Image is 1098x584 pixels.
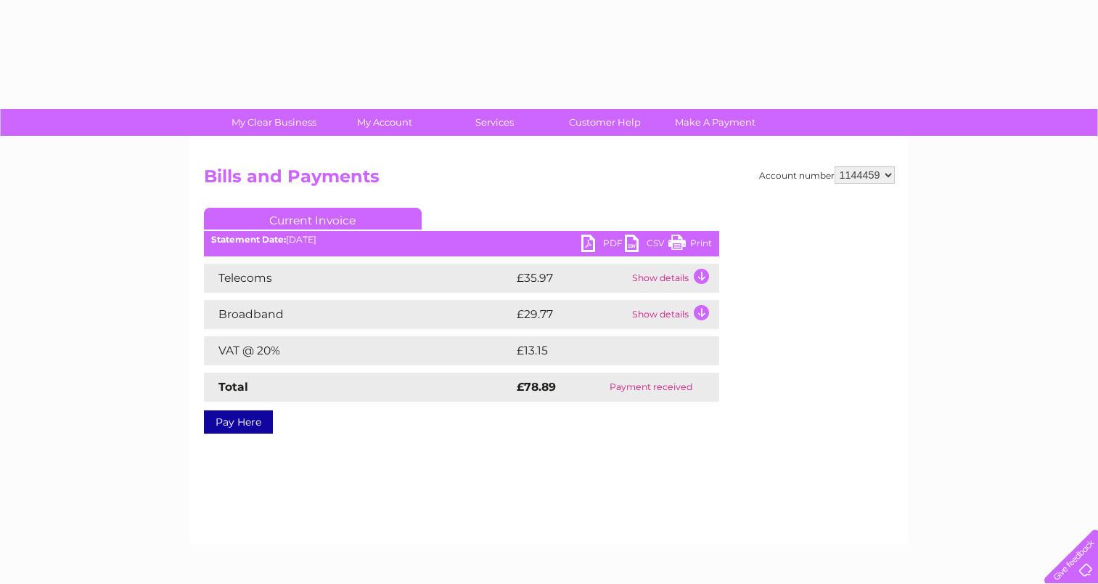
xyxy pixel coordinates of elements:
td: Payment received [583,373,718,402]
a: My Account [324,109,444,136]
td: Show details [628,264,719,293]
a: Print [668,235,712,256]
a: PDF [581,235,625,256]
div: Account number [759,166,895,184]
td: Telecoms [204,264,513,293]
td: £35.97 [513,264,628,293]
a: CSV [625,235,668,256]
h2: Bills and Payments [204,166,895,194]
div: [DATE] [204,235,719,245]
strong: £78.89 [517,380,556,394]
td: VAT @ 20% [204,336,513,365]
a: My Clear Business [214,109,334,136]
a: Services [435,109,554,136]
a: Pay Here [204,410,273,434]
a: Current Invoice [204,208,422,230]
b: Statement Date: [211,234,286,245]
td: £29.77 [513,300,628,329]
a: Customer Help [545,109,665,136]
td: £13.15 [513,336,687,365]
td: Show details [628,300,719,329]
strong: Total [218,380,248,394]
td: Broadband [204,300,513,329]
a: Make A Payment [655,109,775,136]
